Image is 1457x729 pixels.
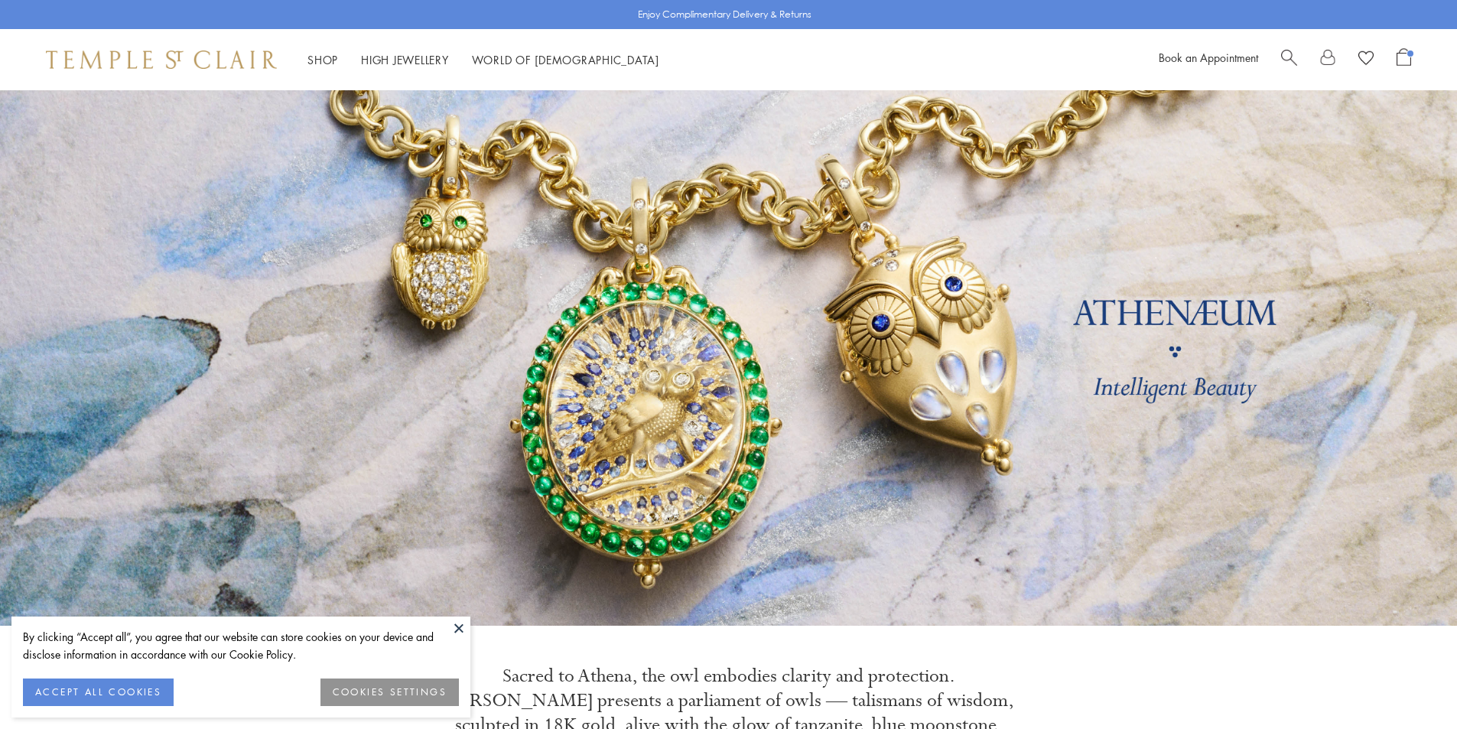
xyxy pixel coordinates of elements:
[638,7,811,22] p: Enjoy Complimentary Delivery & Returns
[307,52,338,67] a: ShopShop
[23,628,459,663] div: By clicking “Accept all”, you agree that our website can store cookies on your device and disclos...
[320,679,459,706] button: COOKIES SETTINGS
[46,50,277,69] img: Temple St. Clair
[307,50,659,70] nav: Main navigation
[1159,50,1258,65] a: Book an Appointment
[1397,48,1411,71] a: Open Shopping Bag
[361,52,449,67] a: High JewelleryHigh Jewellery
[23,679,174,706] button: ACCEPT ALL COOKIES
[1281,48,1297,71] a: Search
[1358,48,1374,71] a: View Wishlist
[472,52,659,67] a: World of [DEMOGRAPHIC_DATA]World of [DEMOGRAPHIC_DATA]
